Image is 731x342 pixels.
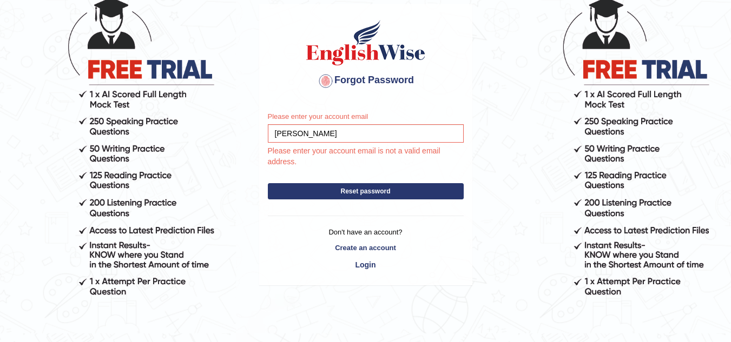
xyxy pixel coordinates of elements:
a: Login [268,256,464,274]
p: Don't have an account? [268,227,464,237]
label: Please enter your account email [268,111,368,122]
img: English Wise [304,18,427,67]
button: Reset password [268,183,464,199]
span: Forgot Password [317,75,414,85]
a: Create an account [268,243,464,253]
p: Please enter your account email is not a valid email address. [257,145,464,167]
